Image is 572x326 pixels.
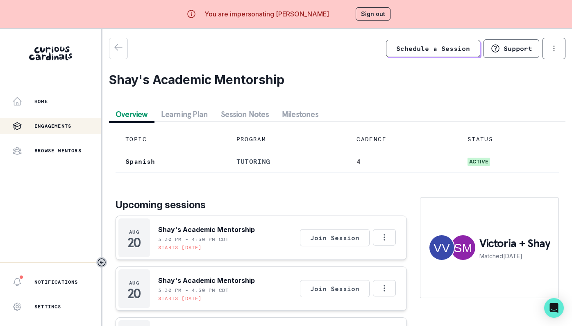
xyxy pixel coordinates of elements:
p: Starts [DATE] [158,295,202,302]
p: Aug [129,280,139,286]
td: 4 [347,150,458,173]
td: PROGRAM [227,129,347,150]
img: Curious Cardinals Logo [29,46,72,60]
img: Victoria Duran-Valero [429,235,454,260]
button: Milestones [275,107,325,122]
img: Shay Mayer [451,235,475,260]
button: Learning Plan [154,107,215,122]
p: 20 [127,289,141,298]
td: Spanish [116,150,227,173]
p: Support [504,44,532,53]
p: Matched [DATE] [479,252,550,260]
p: Shay's Academic Mentorship [158,225,255,234]
button: Options [373,280,396,296]
div: Open Intercom Messenger [544,298,564,318]
p: Aug [129,229,139,235]
p: Browse Mentors [34,147,82,154]
button: Join Session [300,229,370,246]
button: options [542,38,565,59]
p: Upcoming sessions [116,197,407,212]
p: 3:30 PM - 4:30 PM CDT [158,236,229,243]
p: You are impersonating [PERSON_NAME] [204,9,329,19]
a: Schedule a Session [386,40,480,57]
button: Join Session [300,280,370,297]
span: active [468,158,490,166]
button: Toggle sidebar [96,257,107,268]
td: STATUS [458,129,559,150]
p: 20 [127,239,141,247]
p: 3:30 PM - 4:30 PM CDT [158,287,229,294]
td: CADENCE [347,129,458,150]
p: Notifications [34,279,78,285]
p: Engagements [34,123,71,129]
button: Support [483,39,539,58]
p: Settings [34,303,61,310]
td: tutoring [227,150,347,173]
p: Home [34,98,48,105]
button: Sign out [356,7,390,21]
button: Overview [109,107,154,122]
p: Starts [DATE] [158,244,202,251]
p: Shay's Academic Mentorship [158,275,255,285]
p: Victoria + Shay [479,235,550,252]
td: TOPIC [116,129,227,150]
h2: Shay's Academic Mentorship [109,72,565,87]
button: Options [373,229,396,246]
button: Session Notes [214,107,275,122]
